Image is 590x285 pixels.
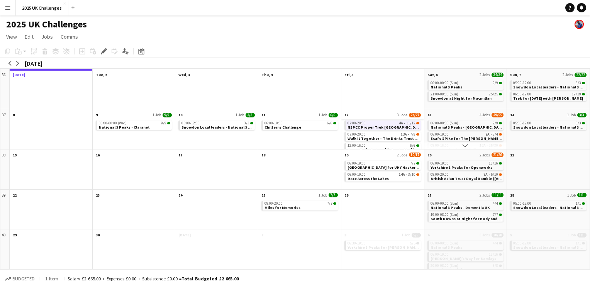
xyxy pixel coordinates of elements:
span: 9A [485,132,490,136]
h1: 2025 UK Challenges [6,19,87,30]
span: 5/10 [491,173,498,176]
span: 05:00-12:00 [513,241,531,245]
span: 3 [344,232,346,237]
span: Jobs [41,33,53,40]
div: 38 [0,149,10,190]
span: 9 [96,112,98,117]
span: 20 [427,153,431,158]
span: 06:00-00:00 (Sun) [431,121,458,125]
span: Fri, 5 [344,72,353,77]
span: South Downs at Night for Body and Soul [431,216,507,221]
span: 9/9 [167,122,170,124]
span: 1/1 [577,193,587,197]
span: 8 [13,112,15,117]
span: 05:00-12:00 [513,81,531,85]
span: 11/11 [492,193,504,197]
span: 24/27 [409,113,421,117]
span: 7/7 [333,202,336,205]
span: 27 [427,193,431,198]
span: Peak District for UHY Hacker Young [348,165,428,170]
span: 25/25 [489,92,498,96]
span: 13A [401,132,407,136]
span: 06:00-00:00 (Wed) [99,121,127,125]
span: 10/17 [409,153,421,157]
span: 1 Job [153,112,161,117]
span: 11/12 [416,122,419,124]
span: 5/5 [412,233,421,237]
div: • [431,132,502,136]
span: 3/3 [576,81,581,85]
span: 7/7 [329,193,338,197]
span: 06:00-19:00 [431,132,449,136]
span: Sat, 6 [427,72,438,77]
div: • [348,132,419,136]
span: 4/4 [493,202,498,205]
span: 11 [261,112,265,117]
span: 4/4 [499,242,502,244]
span: 1/1 [582,242,585,244]
span: 3/10 [408,173,415,176]
span: 8/8 [499,265,502,267]
span: 19/19 [582,93,585,95]
span: 4 [427,232,429,237]
span: 16/16 [489,161,498,165]
div: • [348,173,419,176]
div: 39 [0,190,10,230]
span: CoppaTrek! Cotswolds Route Marking [348,147,419,152]
span: 3/3 [246,113,255,117]
span: 06:00-00:00 (Sun) [431,241,458,245]
span: 7/9 [410,132,415,136]
span: 14A [399,173,405,176]
span: 29 [13,232,17,237]
span: 19 [344,153,348,158]
span: 7/7 [327,202,332,205]
div: [DATE] [25,59,42,67]
span: 7A [483,173,488,176]
span: 7/7 [493,213,498,217]
span: View [6,33,17,40]
a: Comms [58,32,81,42]
span: 1 Job [567,112,576,117]
app-user-avatar: Andy Baker [575,20,584,29]
span: Wed, 3 [178,72,190,77]
span: 1 Job [567,232,576,237]
span: Thu, 4 [261,72,273,77]
span: 28 [510,193,514,198]
span: 05:00-12:00 [181,121,200,125]
span: 3 Jobs [480,232,490,237]
span: 12 [344,112,348,117]
span: 26 [344,193,348,198]
span: 3/3 [244,121,249,125]
button: 2025 UK Challenges [16,0,68,15]
span: 9/9 [493,81,498,85]
span: 3/3 [577,113,587,117]
span: 10 [178,112,182,117]
a: Edit [22,32,37,42]
span: 30 [96,232,100,237]
span: 07:00-20:00 [348,132,366,136]
span: 12:00-16:00 [348,144,366,148]
span: Edit [25,33,34,40]
span: 16 [96,153,100,158]
span: [DATE] [13,72,25,77]
span: 21 [510,153,514,158]
span: 05:00-12:00 [513,202,531,205]
span: 7/7 [499,214,502,216]
span: 20:00-08:00 (Sun) [431,264,458,268]
span: 4A [399,121,403,125]
span: Walk It Together – The Drinks Trust Thames Footpath Challenge [348,136,469,141]
span: 1/1 [576,202,581,205]
button: Budgeted [4,275,36,283]
span: 16/16 [499,253,502,256]
span: 1/1 [576,241,581,245]
span: 06:00-19:00 [264,121,283,125]
span: Yorkshire 3 Peaks for Hamilton Insurance Group [348,245,450,250]
div: • [348,121,419,125]
span: 3 Jobs [397,112,407,117]
span: National 3 Peaks - Dementia UK [431,205,490,210]
span: 08:00-20:00 [264,202,283,205]
span: 25/25 [499,93,502,95]
span: 1 Job [319,112,327,117]
span: 9/9 [499,122,502,124]
span: 11/12 [406,121,415,125]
